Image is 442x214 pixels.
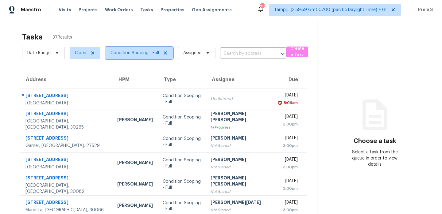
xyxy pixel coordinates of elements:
[220,49,269,58] input: Search by address
[25,143,107,149] div: Garner, [GEOGRAPHIC_DATA], 27529
[25,207,107,213] div: Marietta, [GEOGRAPHIC_DATA], 30066
[25,118,107,130] div: [GEOGRAPHIC_DATA], [GEOGRAPHIC_DATA], 30265
[140,8,153,12] span: Tasks
[117,117,153,124] div: [PERSON_NAME]
[211,199,269,207] div: [PERSON_NAME][DATE]
[354,138,396,144] h3: Choose a task
[211,164,269,170] div: Not Started
[211,175,269,189] div: [PERSON_NAME] [PERSON_NAME]
[277,100,282,106] img: Overdue Alarm Icon
[79,7,98,13] span: Projects
[25,100,107,106] div: [GEOGRAPHIC_DATA]
[289,45,305,59] span: Create a Task
[211,124,269,130] div: In Progress
[211,189,269,195] div: Not Started
[192,7,232,13] span: Geo Assignments
[163,136,201,148] div: Condition Scoping - Full
[105,7,133,13] span: Work Orders
[279,143,298,149] div: 3:00pm
[279,156,298,164] div: [DATE]
[211,96,269,102] div: Unclaimed
[206,71,274,88] th: Assignee
[279,114,298,121] div: [DATE]
[279,207,298,213] div: 3:00pm
[279,92,298,100] div: [DATE]
[161,7,184,13] span: Properties
[110,50,159,56] span: Condition Scoping - Full
[416,7,433,13] span: Prem S
[117,202,153,210] div: [PERSON_NAME]
[211,156,269,164] div: [PERSON_NAME]
[211,207,269,213] div: Not Started
[25,156,107,164] div: [STREET_ADDRESS]
[211,135,269,143] div: [PERSON_NAME]
[274,71,307,88] th: Due
[279,199,298,207] div: [DATE]
[25,135,107,143] div: [STREET_ADDRESS]
[112,71,158,88] th: HPM
[21,7,41,13] span: Maestro
[282,100,298,106] div: 8:06am
[163,200,201,212] div: Condition Scoping - Full
[346,149,404,167] div: Select a task from the queue in order to view details
[158,71,206,88] th: Type
[211,111,269,124] div: [PERSON_NAME] [PERSON_NAME]
[25,199,107,207] div: [STREET_ADDRESS]
[279,164,298,170] div: 3:00pm
[20,71,112,88] th: Address
[279,121,298,127] div: 3:00pm
[25,164,107,170] div: [GEOGRAPHIC_DATA]
[279,178,298,186] div: [DATE]
[279,135,298,143] div: [DATE]
[286,47,308,57] button: Create a Task
[27,50,51,56] span: Date Range
[75,50,86,56] span: Open
[25,182,107,195] div: [GEOGRAPHIC_DATA], [GEOGRAPHIC_DATA], 30082
[52,34,72,40] span: 37 Results
[22,34,43,40] h2: Tasks
[211,143,269,149] div: Not Started
[117,181,153,189] div: [PERSON_NAME]
[183,50,201,56] span: Assignee
[59,7,71,13] span: Visits
[274,7,387,13] span: Tamp[…]3:59:59 Gmt 0700 (pacific Daylight Time) + 61
[163,93,201,105] div: Condition Scoping - Full
[163,178,201,191] div: Condition Scoping - Full
[117,160,153,167] div: [PERSON_NAME]
[260,4,264,10] div: 742
[163,157,201,169] div: Condition Scoping - Full
[25,111,107,118] div: [STREET_ADDRESS]
[278,50,287,58] button: Open
[163,114,201,126] div: Condition Scoping - Full
[25,92,107,100] div: [STREET_ADDRESS]
[25,175,107,182] div: [STREET_ADDRESS]
[279,186,298,192] div: 3:00pm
